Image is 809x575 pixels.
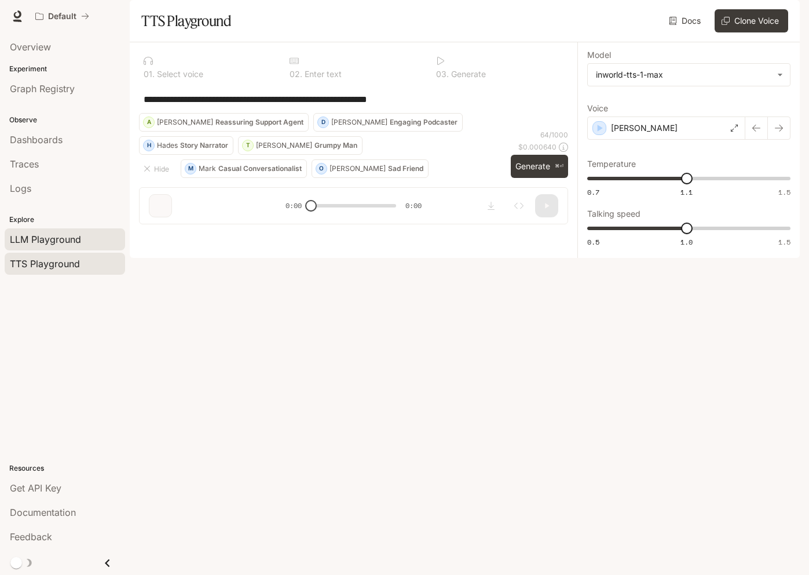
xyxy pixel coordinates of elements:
p: Select voice [155,70,203,78]
div: T [243,136,253,155]
button: O[PERSON_NAME]Sad Friend [312,159,429,178]
p: Voice [587,104,608,112]
p: Reassuring Support Agent [215,119,303,126]
p: [PERSON_NAME] [611,122,678,134]
button: Generate⌘⏎ [511,155,568,179]
p: [PERSON_NAME] [157,119,213,126]
p: Sad Friend [388,165,423,172]
p: 64 / 1000 [540,130,568,140]
span: 1.1 [680,187,693,197]
div: A [144,113,154,132]
p: 0 1 . [144,70,155,78]
span: 1.5 [778,237,790,247]
div: inworld-tts-1-max [596,69,771,81]
p: [PERSON_NAME] [256,142,312,149]
button: Hide [139,159,176,178]
p: Enter text [302,70,342,78]
button: MMarkCasual Conversationalist [181,159,307,178]
p: Engaging Podcaster [390,119,457,126]
p: Story Narrator [180,142,228,149]
div: inworld-tts-1-max [588,64,790,86]
div: O [316,159,327,178]
p: 0 3 . [436,70,449,78]
p: Generate [449,70,486,78]
button: A[PERSON_NAME]Reassuring Support Agent [139,113,309,132]
button: HHadesStory Narrator [139,136,233,155]
div: D [318,113,328,132]
span: 0.5 [587,237,599,247]
button: T[PERSON_NAME]Grumpy Man [238,136,363,155]
p: Hades [157,142,178,149]
p: [PERSON_NAME] [330,165,386,172]
p: ⌘⏎ [555,163,563,170]
p: Talking speed [587,210,640,218]
a: Docs [667,9,705,32]
div: H [144,136,154,155]
span: 0.7 [587,187,599,197]
p: Mark [199,165,216,172]
p: Default [48,12,76,21]
p: 0 2 . [290,70,302,78]
p: Temperature [587,160,636,168]
p: Casual Conversationalist [218,165,302,172]
h1: TTS Playground [141,9,231,32]
span: 1.0 [680,237,693,247]
div: M [185,159,196,178]
button: D[PERSON_NAME]Engaging Podcaster [313,113,463,132]
span: 1.5 [778,187,790,197]
button: All workspaces [30,5,94,28]
button: Clone Voice [715,9,788,32]
p: Grumpy Man [314,142,357,149]
p: Model [587,51,611,59]
p: [PERSON_NAME] [331,119,387,126]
